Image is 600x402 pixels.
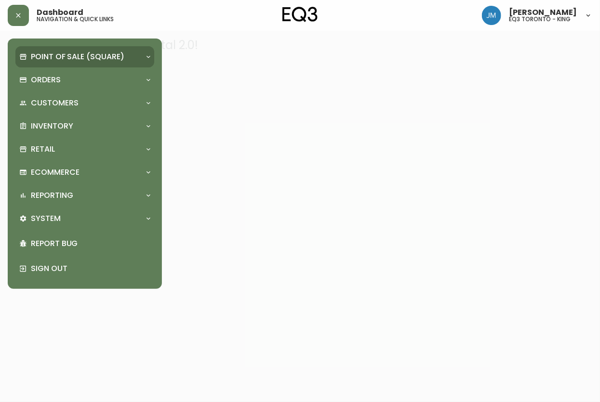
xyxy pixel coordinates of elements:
[509,16,571,22] h5: eq3 toronto - king
[482,6,501,25] img: b88646003a19a9f750de19192e969c24
[15,208,154,229] div: System
[37,16,114,22] h5: navigation & quick links
[31,121,73,131] p: Inventory
[15,231,154,256] div: Report Bug
[31,190,73,201] p: Reporting
[282,7,318,22] img: logo
[31,75,61,85] p: Orders
[31,98,79,108] p: Customers
[15,256,154,281] div: Sign Out
[37,9,83,16] span: Dashboard
[31,167,80,178] p: Ecommerce
[31,263,150,274] p: Sign Out
[509,9,577,16] span: [PERSON_NAME]
[31,213,61,224] p: System
[31,144,55,155] p: Retail
[15,139,154,160] div: Retail
[31,238,150,249] p: Report Bug
[15,116,154,137] div: Inventory
[15,185,154,206] div: Reporting
[31,52,124,62] p: Point of Sale (Square)
[15,162,154,183] div: Ecommerce
[15,46,154,67] div: Point of Sale (Square)
[15,92,154,114] div: Customers
[15,69,154,91] div: Orders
